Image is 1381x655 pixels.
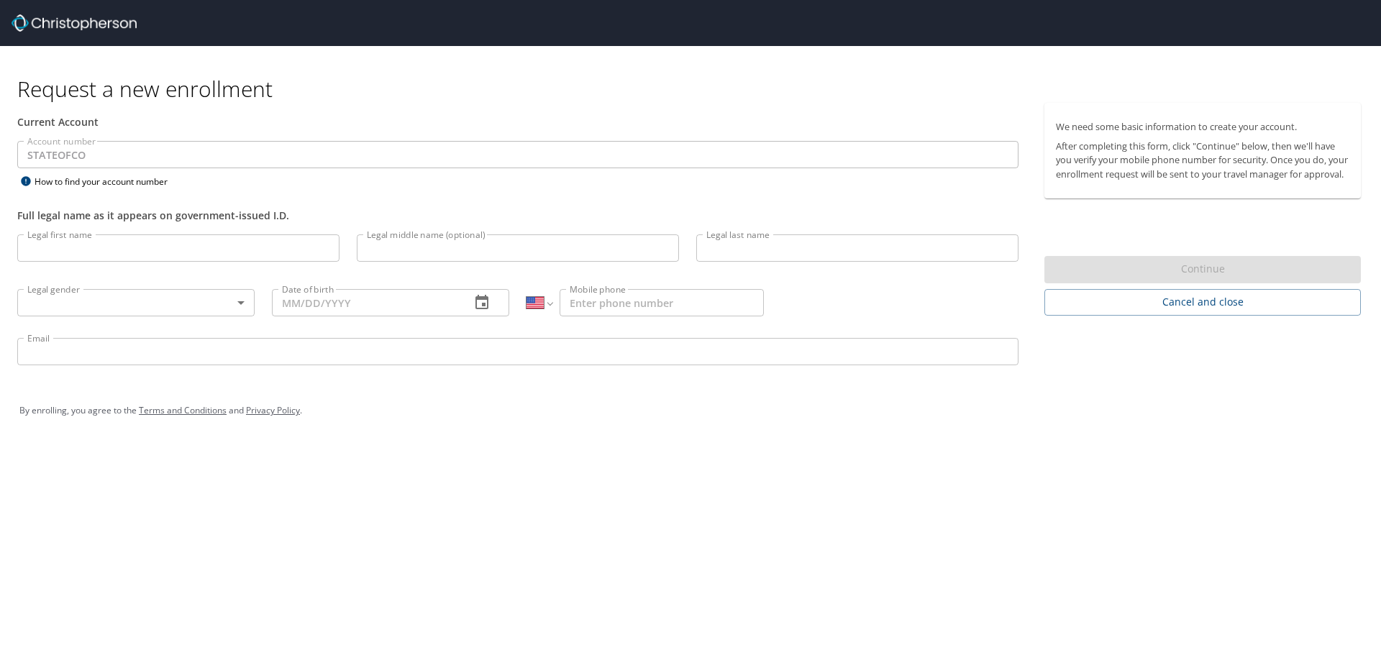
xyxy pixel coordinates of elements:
[1056,120,1349,134] p: We need some basic information to create your account.
[139,404,227,416] a: Terms and Conditions
[12,14,137,32] img: cbt logo
[17,114,1018,129] div: Current Account
[1056,293,1349,311] span: Cancel and close
[560,289,764,316] input: Enter phone number
[1044,289,1361,316] button: Cancel and close
[1056,139,1349,181] p: After completing this form, click "Continue" below, then we'll have you verify your mobile phone ...
[17,173,197,191] div: How to find your account number
[19,393,1362,429] div: By enrolling, you agree to the and .
[17,208,1018,223] div: Full legal name as it appears on government-issued I.D.
[17,289,255,316] div: ​
[272,289,459,316] input: MM/DD/YYYY
[246,404,300,416] a: Privacy Policy
[17,75,1372,103] h1: Request a new enrollment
